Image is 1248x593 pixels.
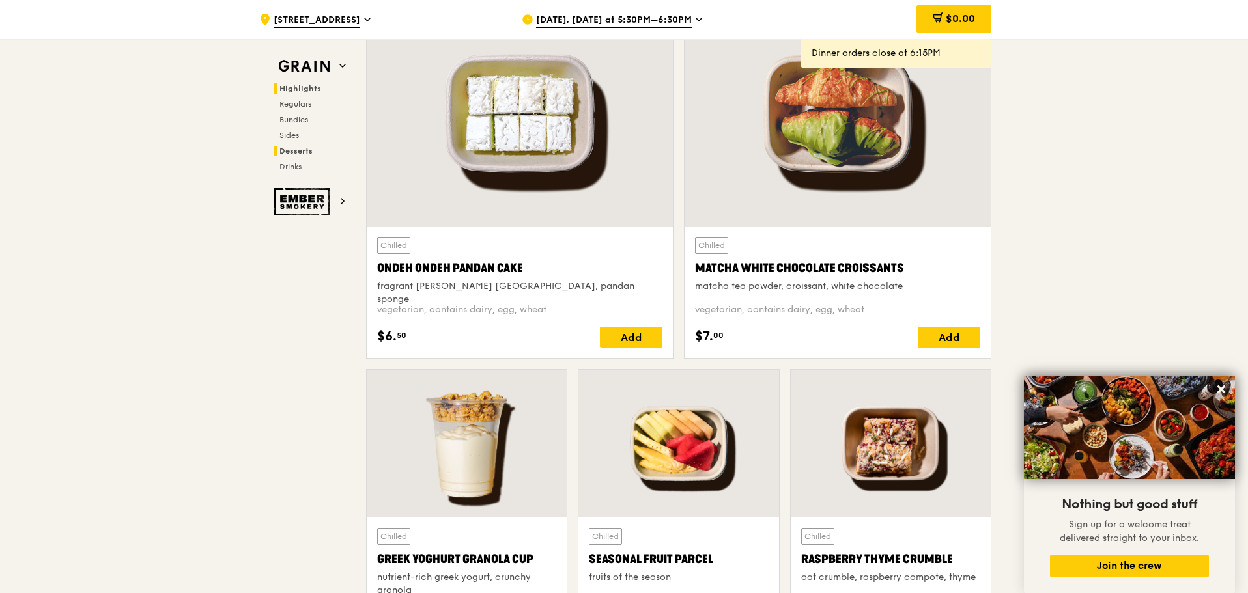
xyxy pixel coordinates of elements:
span: 50 [397,330,406,340]
div: matcha tea powder, croissant, white chocolate [695,280,980,293]
div: Chilled [801,528,834,545]
button: Close [1211,379,1232,400]
span: $7. [695,327,713,346]
img: DSC07876-Edit02-Large.jpeg [1024,376,1235,479]
span: [STREET_ADDRESS] [274,14,360,28]
div: oat crumble, raspberry compote, thyme [801,571,980,584]
span: Bundles [279,115,308,124]
div: Chilled [589,528,622,545]
div: Dinner orders close at 6:15PM [812,47,981,60]
span: [DATE], [DATE] at 5:30PM–6:30PM [536,14,692,28]
span: Sign up for a welcome treat delivered straight to your inbox. [1060,519,1199,544]
span: Sides [279,131,299,140]
span: $0.00 [946,12,975,25]
div: Ondeh Ondeh Pandan Cake [377,259,662,277]
div: vegetarian, contains dairy, egg, wheat [377,303,662,316]
div: Chilled [695,237,728,254]
span: Desserts [279,146,313,156]
div: Add [918,327,980,348]
span: Drinks [279,162,302,171]
div: Seasonal Fruit Parcel [589,550,768,568]
div: Chilled [377,528,410,545]
div: Add [600,327,662,348]
span: Regulars [279,100,311,109]
div: Raspberry Thyme Crumble [801,550,980,568]
span: 00 [713,330,724,340]
span: Highlights [279,84,321,93]
button: Join the crew [1050,555,1209,577]
span: $6. [377,327,397,346]
div: Greek Yoghurt Granola Cup [377,550,556,568]
div: Matcha White Chocolate Croissants [695,259,980,277]
div: vegetarian, contains dairy, egg, wheat [695,303,980,316]
div: fruits of the season [589,571,768,584]
span: Nothing but good stuff [1062,497,1197,512]
img: Grain web logo [274,55,334,78]
img: Ember Smokery web logo [274,188,334,215]
div: Chilled [377,237,410,254]
div: fragrant [PERSON_NAME] [GEOGRAPHIC_DATA], pandan sponge [377,280,662,306]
